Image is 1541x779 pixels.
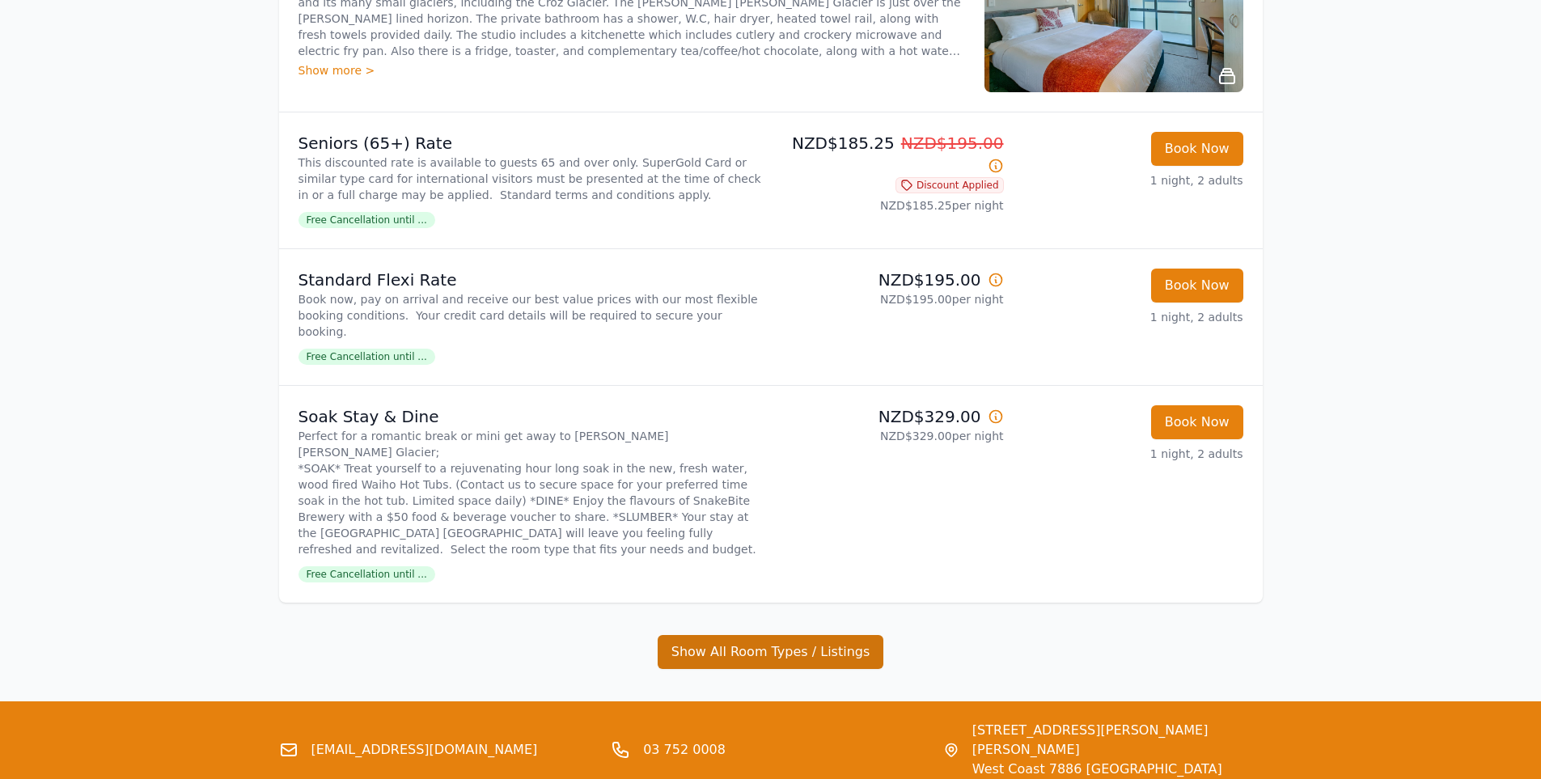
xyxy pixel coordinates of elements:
p: NZD$329.00 per night [777,428,1004,444]
button: Book Now [1151,405,1243,439]
button: Book Now [1151,269,1243,303]
p: Soak Stay & Dine [298,405,764,428]
p: 1 night, 2 adults [1017,309,1243,325]
div: Show more > [298,62,965,78]
span: Discount Applied [895,177,1004,193]
p: 1 night, 2 adults [1017,172,1243,188]
button: Book Now [1151,132,1243,166]
p: Book now, pay on arrival and receive our best value prices with our most flexible booking conditi... [298,291,764,340]
span: NZD$195.00 [901,133,1004,153]
span: Free Cancellation until ... [298,212,435,228]
a: [EMAIL_ADDRESS][DOMAIN_NAME] [311,740,538,760]
span: Free Cancellation until ... [298,349,435,365]
a: 03 752 0008 [643,740,726,760]
p: NZD$185.25 per night [777,197,1004,214]
p: 1 night, 2 adults [1017,446,1243,462]
p: NZD$329.00 [777,405,1004,428]
p: NZD$195.00 [777,269,1004,291]
span: [STREET_ADDRESS][PERSON_NAME] [PERSON_NAME] [972,721,1263,760]
p: This discounted rate is available to guests 65 and over only. SuperGold Card or similar type card... [298,155,764,203]
span: Free Cancellation until ... [298,566,435,582]
p: Perfect for a romantic break or mini get away to [PERSON_NAME] [PERSON_NAME] Glacier; *SOAK* Trea... [298,428,764,557]
p: Standard Flexi Rate [298,269,764,291]
p: NZD$185.25 [777,132,1004,177]
p: NZD$195.00 per night [777,291,1004,307]
button: Show All Room Types / Listings [658,635,884,669]
span: West Coast 7886 [GEOGRAPHIC_DATA] [972,760,1263,779]
p: Seniors (65+) Rate [298,132,764,155]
